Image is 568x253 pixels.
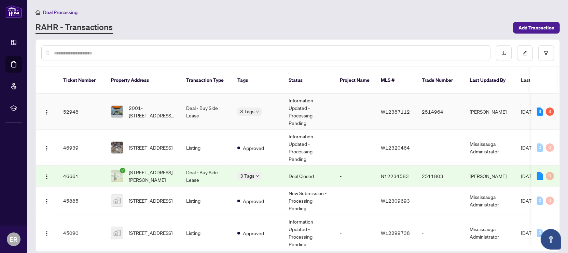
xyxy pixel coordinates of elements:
td: - [334,215,375,251]
span: W12387112 [381,109,410,115]
div: 0 [537,197,543,205]
td: Mississauga Administrator [464,187,515,215]
button: Open asap [541,229,561,250]
th: Trade Number [416,67,464,94]
span: home [36,10,40,15]
td: - [334,130,375,166]
span: W12320464 [381,144,410,151]
th: MLS # [375,67,416,94]
span: edit [523,51,527,55]
span: ER [10,235,18,244]
span: Approved [243,229,264,237]
td: 45090 [58,215,106,251]
span: Deal Processing [43,9,78,15]
td: - [416,215,464,251]
span: download [501,51,506,55]
img: thumbnail-img [111,142,123,153]
img: logo [5,5,22,18]
td: - [416,130,464,166]
th: Status [283,67,334,94]
img: Logo [44,199,50,204]
span: 3 Tags [240,107,254,115]
td: Deal - Buy Side Lease [181,94,232,130]
td: Deal - Buy Side Lease [181,166,232,187]
th: Tags [232,67,283,94]
div: 0 [546,143,554,152]
td: Mississauga Administrator [464,130,515,166]
span: [DATE] [521,230,536,236]
span: filter [544,51,549,55]
td: [PERSON_NAME] [464,94,515,130]
th: Ticket Number [58,67,106,94]
td: Listing [181,187,232,215]
span: check-circle [120,168,125,173]
a: RAHR - Transactions [36,22,113,34]
button: Logo [41,170,52,181]
div: 0 [546,172,554,180]
button: Add Transaction [513,22,560,34]
td: - [416,187,464,215]
button: download [496,45,512,61]
span: [DATE] [521,198,536,204]
button: Logo [41,195,52,206]
span: down [256,110,259,113]
button: edit [517,45,533,61]
div: 0 [537,143,543,152]
td: Information Updated - Processing Pending [283,94,334,130]
td: 45885 [58,187,106,215]
span: Last Modified Date [521,76,563,84]
button: Logo [41,142,52,153]
div: 1 [537,172,543,180]
div: 3 [537,107,543,116]
td: 46661 [58,166,106,187]
td: 2514964 [416,94,464,130]
td: [PERSON_NAME] [464,166,515,187]
span: [STREET_ADDRESS] [129,197,172,204]
td: 52948 [58,94,106,130]
div: 0 [537,229,543,237]
button: Logo [41,227,52,238]
span: [STREET_ADDRESS] [129,144,172,151]
td: Information Updated - Processing Pending [283,215,334,251]
img: Logo [44,146,50,151]
th: Property Address [106,67,181,94]
td: 2511803 [416,166,464,187]
button: filter [538,45,554,61]
span: N12234583 [381,173,409,179]
span: Approved [243,144,264,152]
td: - [334,166,375,187]
span: down [256,174,259,178]
span: Approved [243,197,264,205]
span: W12299738 [381,230,410,236]
img: Logo [44,174,50,179]
img: Logo [44,231,50,236]
td: - [334,187,375,215]
td: Listing [181,215,232,251]
button: Logo [41,106,52,117]
td: Mississauga Administrator [464,215,515,251]
div: 0 [546,197,554,205]
td: Listing [181,130,232,166]
img: thumbnail-img [111,106,123,117]
span: [STREET_ADDRESS] [129,229,172,237]
th: Last Updated By [464,67,515,94]
th: Transaction Type [181,67,232,94]
div: 3 [546,107,554,116]
td: Information Updated - Processing Pending [283,130,334,166]
img: Logo [44,110,50,115]
span: [DATE] [521,173,536,179]
span: [DATE] [521,144,536,151]
th: Project Name [334,67,375,94]
td: 46939 [58,130,106,166]
span: 3 Tags [240,172,254,180]
div: 0 [546,229,554,237]
img: thumbnail-img [111,195,123,206]
img: thumbnail-img [111,227,123,239]
td: Deal Closed [283,166,334,187]
span: 2001-[STREET_ADDRESS][PERSON_NAME] [129,104,175,119]
td: New Submission - Processing Pending [283,187,334,215]
img: thumbnail-img [111,170,123,182]
span: W12309693 [381,198,410,204]
span: [DATE] [521,109,536,115]
td: - [334,94,375,130]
